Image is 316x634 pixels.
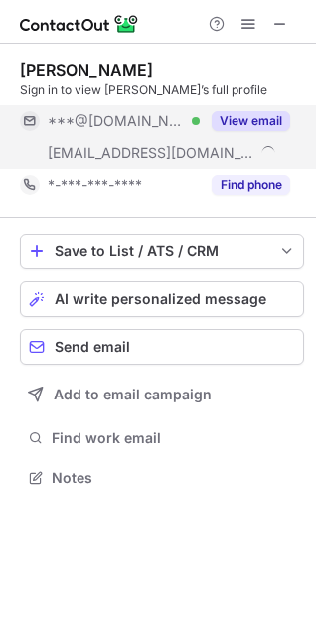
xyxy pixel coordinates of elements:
[52,469,296,487] span: Notes
[212,111,290,131] button: Reveal Button
[20,234,304,269] button: save-profile-one-click
[20,281,304,317] button: AI write personalized message
[52,429,296,447] span: Find work email
[55,339,130,355] span: Send email
[20,424,304,452] button: Find work email
[55,291,266,307] span: AI write personalized message
[20,464,304,492] button: Notes
[20,60,153,79] div: [PERSON_NAME]
[48,144,254,162] span: [EMAIL_ADDRESS][DOMAIN_NAME]
[55,243,269,259] div: Save to List / ATS / CRM
[20,12,139,36] img: ContactOut v5.3.10
[20,81,304,99] div: Sign in to view [PERSON_NAME]’s full profile
[212,175,290,195] button: Reveal Button
[20,377,304,412] button: Add to email campaign
[48,112,185,130] span: ***@[DOMAIN_NAME]
[20,329,304,365] button: Send email
[54,387,212,402] span: Add to email campaign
